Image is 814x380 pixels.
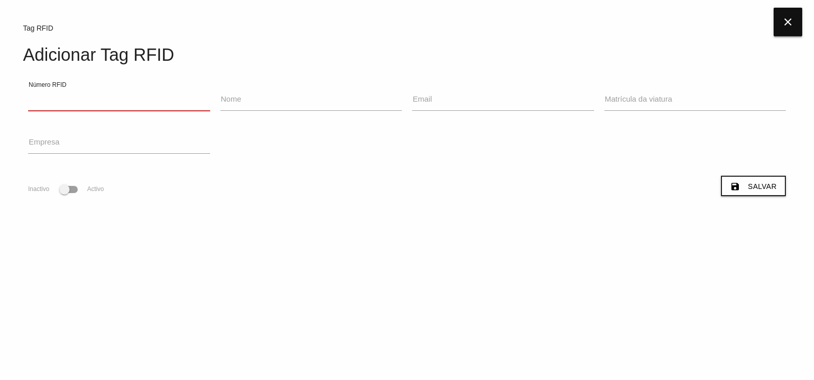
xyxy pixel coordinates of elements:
h4: Adicionar Tag RFID [23,45,791,65]
i: save [730,177,740,196]
span: Salvar [748,182,777,191]
label: Email [413,93,432,105]
label: Matrícula da viatura [605,93,672,105]
label: Nome [221,93,241,105]
div: Tag RFID [23,23,791,34]
span: Activo [87,185,104,193]
label: Número RFID [29,80,66,89]
button: saveSalvar [721,176,786,196]
label: Empresa [29,136,59,148]
i: close [774,8,802,36]
span: Inactivo [28,185,49,193]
